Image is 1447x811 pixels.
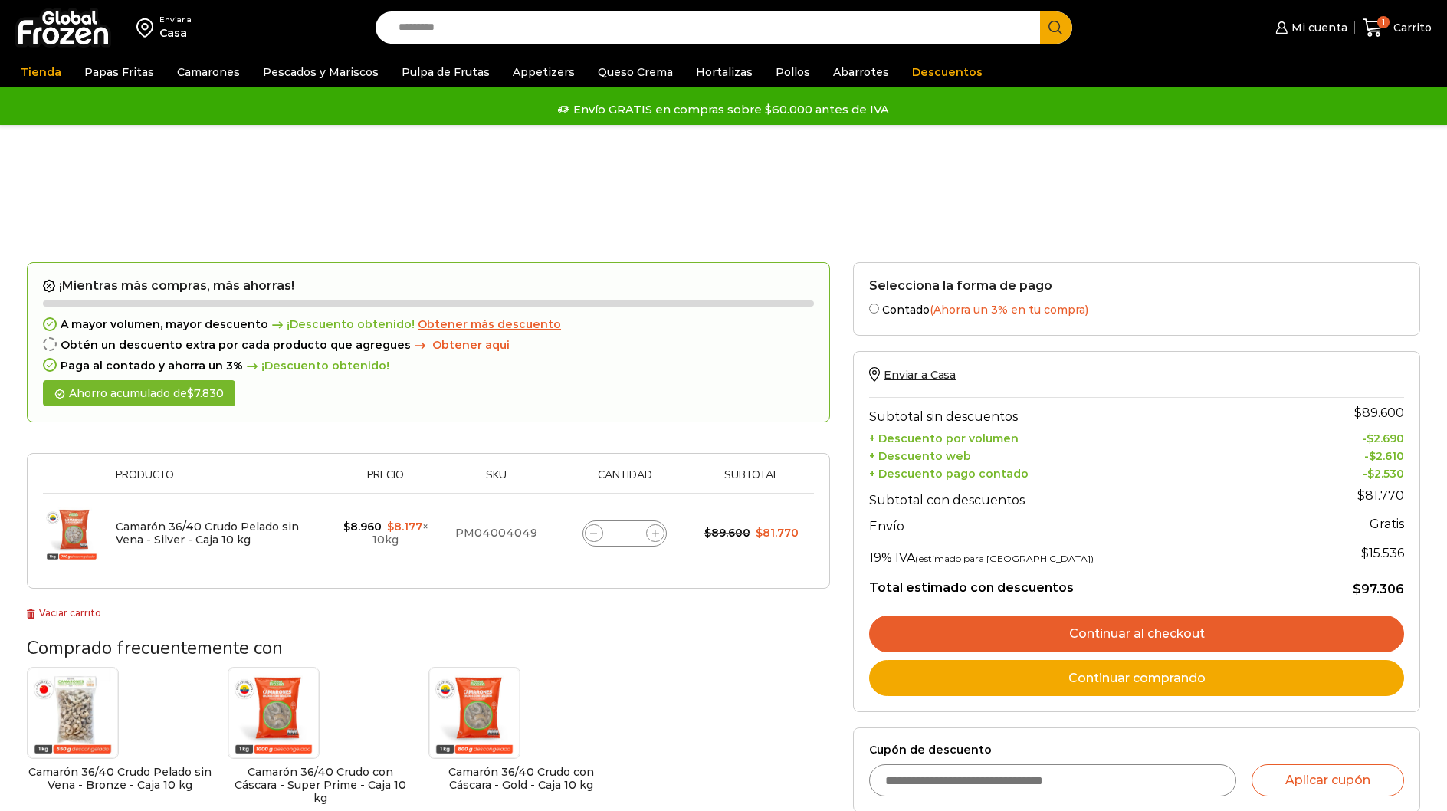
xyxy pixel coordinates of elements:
[108,469,332,493] th: Producto
[869,278,1404,293] h2: Selecciona la forma de pago
[869,463,1291,481] th: + Descuento pago contado
[159,15,192,25] div: Enviar a
[1291,445,1404,463] td: -
[187,386,194,400] span: $
[869,511,1291,538] th: Envío
[1288,20,1347,35] span: Mi cuenta
[869,304,879,314] input: Contado(Ahorra un 3% en tu compra)
[869,428,1291,445] th: + Descuento por volumen
[1291,428,1404,445] td: -
[116,520,299,547] a: Camarón 36/40 Crudo Pelado sin Vena - Silver - Caja 10 kg
[756,526,763,540] span: $
[1390,20,1432,35] span: Carrito
[1357,488,1365,503] span: $
[869,616,1404,652] a: Continuar al checkout
[756,526,799,540] bdi: 81.770
[343,520,350,534] span: $
[1363,10,1432,46] a: 1 Carrito
[1370,517,1404,531] strong: Gratis
[1291,463,1404,481] td: -
[1367,432,1373,445] span: $
[590,57,681,87] a: Queso Crema
[869,368,956,382] a: Enviar a Casa
[228,766,413,804] h2: Camarón 36/40 Crudo con Cáscara - Super Prime - Caja 10 kg
[43,380,235,407] div: Ahorro acumulado de
[439,494,553,573] td: PM04004049
[904,57,990,87] a: Descuentos
[136,15,159,41] img: address-field-icon.svg
[418,317,561,331] span: Obtener más descuento
[255,57,386,87] a: Pescados y Mariscos
[43,318,814,331] div: A mayor volumen, mayor descuento
[1367,467,1374,481] span: $
[930,303,1088,317] span: (Ahorra un 3% en tu compra)
[27,635,283,660] span: Comprado frecuentemente con
[418,318,561,331] a: Obtener más descuento
[1252,764,1404,796] button: Aplicar cupón
[43,360,814,373] div: Paga al contado y ahorra un 3%
[1357,488,1404,503] bdi: 81.770
[704,526,750,540] bdi: 89.600
[869,397,1291,428] th: Subtotal sin descuentos
[439,469,553,493] th: Sku
[869,481,1291,511] th: Subtotal con descuentos
[1361,546,1404,560] span: 15.536
[394,57,497,87] a: Pulpa de Frutas
[343,520,382,534] bdi: 8.960
[614,523,635,544] input: Product quantity
[77,57,162,87] a: Papas Fritas
[1271,12,1347,43] a: Mi cuenta
[243,360,389,373] span: ¡Descuento obtenido!
[1354,405,1362,420] span: $
[869,445,1291,463] th: + Descuento web
[869,744,1404,757] label: Cupón de descuento
[1369,449,1404,463] bdi: 2.610
[1353,582,1361,596] span: $
[768,57,818,87] a: Pollos
[869,537,1291,568] th: 19% IVA
[1367,467,1404,481] bdi: 2.530
[27,766,212,792] h2: Camarón 36/40 Crudo Pelado sin Vena - Bronze - Caja 10 kg
[869,660,1404,697] a: Continuar comprando
[159,25,192,41] div: Casa
[869,300,1404,317] label: Contado
[43,278,814,294] h2: ¡Mientras más compras, más ahorras!
[332,469,439,493] th: Precio
[1369,449,1376,463] span: $
[553,469,697,493] th: Cantidad
[697,469,806,493] th: Subtotal
[1361,546,1369,560] span: $
[187,386,224,400] bdi: 7.830
[1354,405,1404,420] bdi: 89.600
[43,339,814,352] div: Obtén un descuento extra por cada producto que agregues
[825,57,897,87] a: Abarrotes
[884,368,956,382] span: Enviar a Casa
[268,318,415,331] span: ¡Descuento obtenido!
[432,338,510,352] span: Obtener aqui
[688,57,760,87] a: Hortalizas
[1040,11,1072,44] button: Search button
[869,569,1291,598] th: Total estimado con descuentos
[332,494,439,573] td: × 10kg
[704,526,711,540] span: $
[1377,16,1390,28] span: 1
[1367,432,1404,445] bdi: 2.690
[387,520,422,534] bdi: 8.177
[505,57,582,87] a: Appetizers
[27,607,101,619] a: Vaciar carrito
[411,339,510,352] a: Obtener aqui
[387,520,394,534] span: $
[13,57,69,87] a: Tienda
[169,57,248,87] a: Camarones
[428,766,614,792] h2: Camarón 36/40 Crudo con Cáscara - Gold - Caja 10 kg
[915,553,1094,564] small: (estimado para [GEOGRAPHIC_DATA])
[1353,582,1404,596] bdi: 97.306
